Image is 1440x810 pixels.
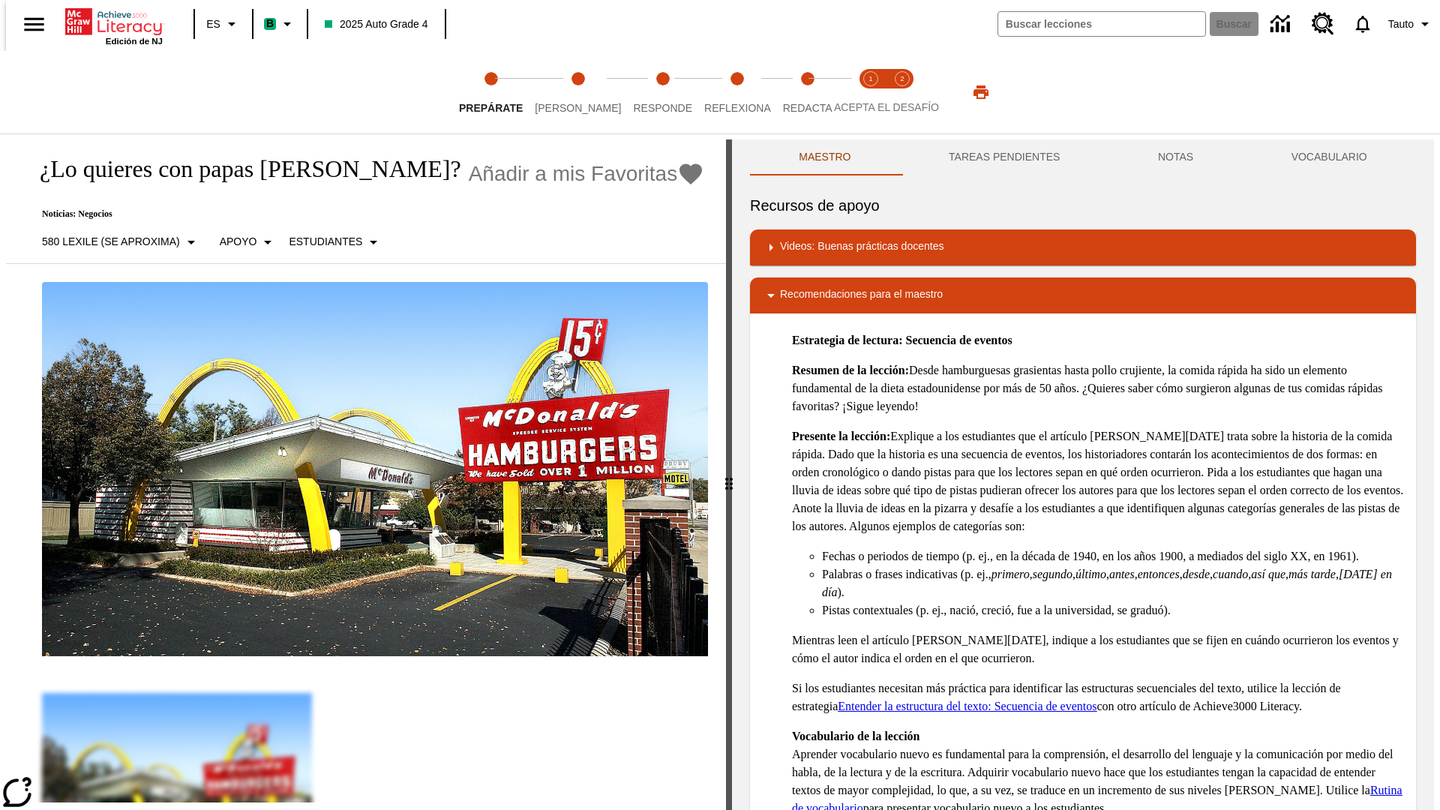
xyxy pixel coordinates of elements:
span: Tauto [1388,16,1414,32]
strong: Resumen de la lección: [792,364,909,376]
span: 2025 Auto Grade 4 [325,16,428,32]
span: B [266,14,274,33]
a: Entender la estructura del texto: Secuencia de eventos [838,700,1096,712]
em: segundo [1033,568,1072,580]
em: desde [1183,568,1210,580]
p: Explique a los estudiantes que el artículo [PERSON_NAME][DATE] trata sobre la historia de la comi... [792,427,1404,535]
em: así que [1251,568,1285,580]
em: último [1075,568,1106,580]
button: Prepárate step 1 of 5 [447,51,535,133]
button: Imprimir [957,79,1005,106]
button: Responde step 3 of 5 [621,51,704,133]
span: Prepárate [459,102,523,114]
button: Boost El color de la clase es verde menta. Cambiar el color de la clase. [258,10,302,37]
span: Redacta [783,102,832,114]
p: 580 Lexile (Se aproxima) [42,234,180,250]
li: Fechas o periodos de tiempo (p. ej., en la década de 1940, en los años 1900, a mediados del siglo... [822,547,1404,565]
div: Portada [65,5,163,46]
div: Videos: Buenas prácticas docentes [750,229,1416,265]
button: Acepta el desafío lee step 1 of 2 [849,51,892,133]
span: ACEPTA EL DESAFÍO [834,101,939,113]
strong: Vocabulario de la lección [792,730,920,742]
button: TAREAS PENDIENTES [900,139,1109,175]
button: Perfil/Configuración [1382,10,1440,37]
text: 2 [900,75,904,82]
div: Recomendaciones para el maestro [750,277,1416,313]
p: Estudiantes [289,234,362,250]
p: Noticias: Negocios [24,208,704,220]
input: Buscar campo [998,12,1205,36]
a: Centro de información [1261,4,1303,45]
div: reading [6,139,726,802]
img: Uno de los primeros locales de McDonald's, con el icónico letrero rojo y los arcos amarillos. [42,282,708,657]
span: [PERSON_NAME] [535,102,621,114]
p: Apoyo [220,234,257,250]
button: VOCABULARIO [1242,139,1416,175]
button: Seleccione Lexile, 580 Lexile (Se aproxima) [36,229,206,256]
button: Lenguaje: ES, Selecciona un idioma [199,10,247,37]
strong: Estrategia de lectura: Secuencia de eventos [792,334,1012,346]
button: Abrir el menú lateral [12,2,56,46]
a: Centro de recursos, Se abrirá en una pestaña nueva. [1303,4,1343,44]
p: Desde hamburguesas grasientas hasta pollo crujiente, la comida rápida ha sido un elemento fundame... [792,361,1404,415]
em: primero [991,568,1030,580]
h6: Recursos de apoyo [750,193,1416,217]
li: Pistas contextuales (p. ej., nació, creció, fue a la universidad, se graduó). [822,601,1404,619]
strong: Presente la lección: [792,430,890,442]
span: ES [206,16,220,32]
li: Palabras o frases indicativas (p. ej., , , , , , , , , , ). [822,565,1404,601]
div: Pulsa la tecla de intro o la barra espaciadora y luego presiona las flechas de derecha e izquierd... [726,139,732,810]
button: Lee step 2 of 5 [523,51,633,133]
em: antes [1109,568,1135,580]
h1: ¿Lo quieres con papas [PERSON_NAME]? [24,155,461,183]
em: entonces [1138,568,1180,580]
span: Añadir a mis Favoritas [469,162,678,186]
button: Añadir a mis Favoritas - ¿Lo quieres con papas fritas? [469,160,705,187]
button: Seleccionar estudiante [283,229,388,256]
button: Redacta step 5 of 5 [771,51,844,133]
button: NOTAS [1109,139,1243,175]
p: Mientras leen el artículo [PERSON_NAME][DATE], indique a los estudiantes que se fijen en cuándo o... [792,631,1404,667]
a: Notificaciones [1343,4,1382,43]
button: Acepta el desafío contesta step 2 of 2 [880,51,924,133]
span: Edición de NJ [106,37,163,46]
div: Instructional Panel Tabs [750,139,1416,175]
span: Responde [633,102,692,114]
p: Si los estudiantes necesitan más práctica para identificar las estructuras secuenciales del texto... [792,679,1404,715]
text: 1 [868,75,872,82]
button: Reflexiona step 4 of 5 [692,51,783,133]
p: Recomendaciones para el maestro [780,286,943,304]
em: cuando [1213,568,1248,580]
button: Maestro [750,139,900,175]
p: Videos: Buenas prácticas docentes [780,238,943,256]
div: activity [732,139,1434,810]
span: Reflexiona [704,102,771,114]
em: más tarde [1288,568,1336,580]
button: Tipo de apoyo, Apoyo [214,229,283,256]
